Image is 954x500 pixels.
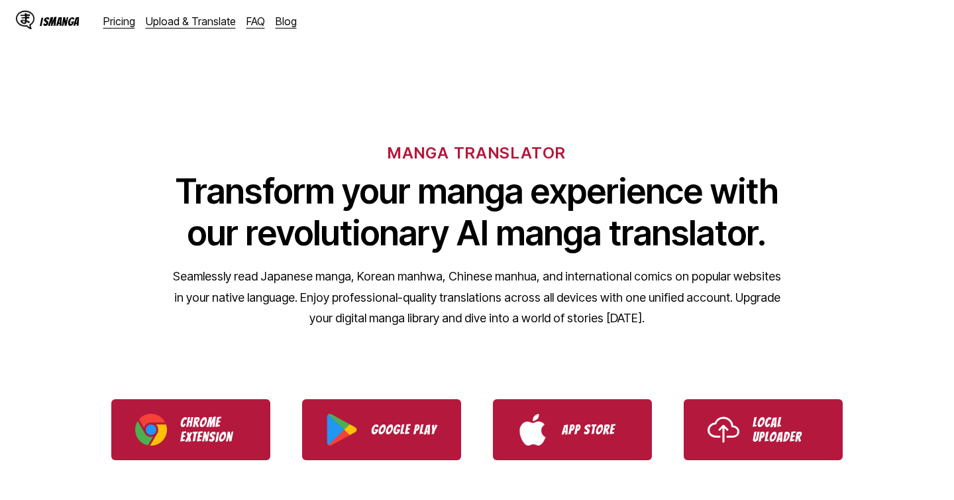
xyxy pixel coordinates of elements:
[302,399,461,460] a: Download IsManga from Google Play
[388,143,566,162] h6: MANGA TRANSLATOR
[135,414,167,446] img: Chrome logo
[708,414,739,446] img: Upload icon
[172,170,782,254] h1: Transform your manga experience with our revolutionary AI manga translator.
[16,11,103,32] a: IsManga LogoIsManga
[684,399,843,460] a: Use IsManga Local Uploader
[146,15,236,28] a: Upload & Translate
[180,415,246,444] p: Chrome Extension
[276,15,297,28] a: Blog
[753,415,819,444] p: Local Uploader
[103,15,135,28] a: Pricing
[371,422,437,437] p: Google Play
[16,11,34,29] img: IsManga Logo
[493,399,652,460] a: Download IsManga from App Store
[517,414,549,446] img: App Store logo
[172,266,782,329] p: Seamlessly read Japanese manga, Korean manhwa, Chinese manhua, and international comics on popula...
[562,422,628,437] p: App Store
[246,15,265,28] a: FAQ
[111,399,270,460] a: Download IsManga Chrome Extension
[326,414,358,446] img: Google Play logo
[40,15,79,28] div: IsManga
